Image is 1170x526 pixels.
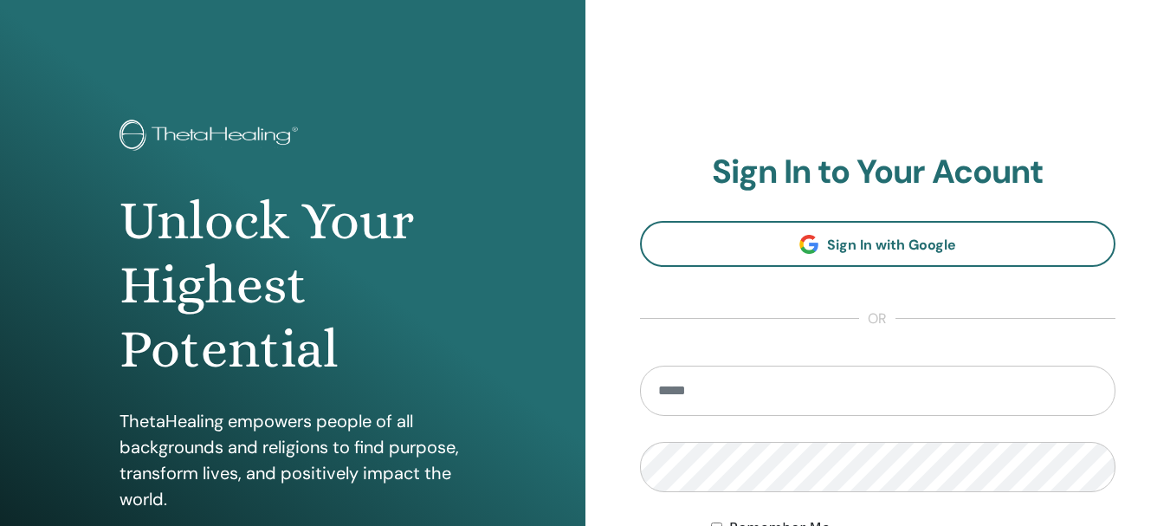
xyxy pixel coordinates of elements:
p: ThetaHealing empowers people of all backgrounds and religions to find purpose, transform lives, a... [120,408,466,512]
h2: Sign In to Your Acount [640,153,1116,192]
span: Sign In with Google [827,236,956,254]
span: or [859,308,895,329]
h1: Unlock Your Highest Potential [120,189,466,382]
a: Sign In with Google [640,221,1116,267]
